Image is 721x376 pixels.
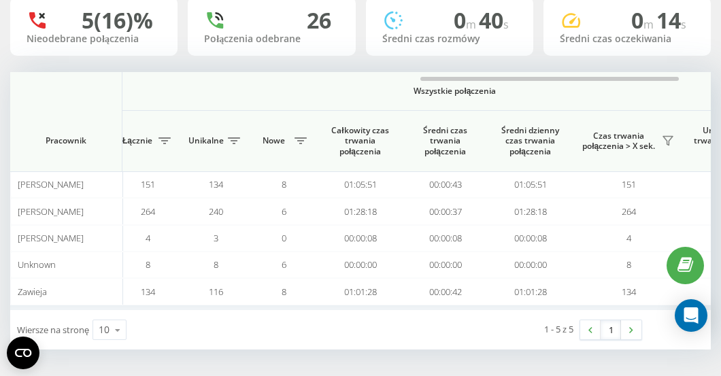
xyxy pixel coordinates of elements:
td: 01:01:28 [318,278,403,305]
div: Open Intercom Messenger [675,299,707,332]
span: 240 [209,205,223,218]
span: [PERSON_NAME] [18,232,84,244]
span: Pracownik [22,135,110,146]
td: 01:28:18 [488,198,573,224]
div: 1 - 5 z 5 [544,322,573,336]
span: [PERSON_NAME] [18,178,84,190]
span: s [503,17,509,32]
span: 8 [146,258,150,271]
span: 40 [479,5,509,35]
td: 00:00:00 [488,252,573,278]
span: 8 [626,258,631,271]
span: 8 [282,286,286,298]
button: Open CMP widget [7,337,39,369]
span: 14 [656,5,686,35]
div: Średni czas oczekiwania [560,33,694,45]
span: s [681,17,686,32]
td: 01:05:51 [318,171,403,198]
td: 00:00:08 [403,225,488,252]
div: Średni czas rozmówy [382,33,517,45]
span: 8 [282,178,286,190]
div: Nieodebrane połączenia [27,33,161,45]
span: Czas trwania połączenia > X sek. [580,131,658,152]
span: Unikalne [188,135,224,146]
span: 6 [282,205,286,218]
span: Średni dzienny czas trwania połączenia [498,125,563,157]
span: 151 [622,178,636,190]
td: 00:00:43 [403,171,488,198]
span: 116 [209,286,223,298]
span: 134 [622,286,636,298]
td: 01:28:18 [318,198,403,224]
div: 10 [99,323,110,337]
span: Łącznie [120,135,154,146]
span: 264 [622,205,636,218]
span: 151 [141,178,155,190]
div: Połączenia odebrane [204,33,339,45]
span: 264 [141,205,155,218]
span: Wiersze na stronę [17,324,89,336]
span: m [643,17,656,32]
td: 01:01:28 [488,278,573,305]
span: 0 [454,5,479,35]
td: 00:00:42 [403,278,488,305]
span: Nowe [256,135,290,146]
td: 00:00:08 [488,225,573,252]
span: Zawieja [18,286,47,298]
span: 4 [626,232,631,244]
span: m [466,17,479,32]
span: Całkowity czas trwania połączenia [328,125,392,157]
span: 8 [214,258,218,271]
a: 1 [601,320,621,339]
div: 5 (16)% [82,7,153,33]
td: 00:00:37 [403,198,488,224]
td: 00:00:08 [318,225,403,252]
span: [PERSON_NAME] [18,205,84,218]
span: Średni czas trwania połączenia [413,125,477,157]
span: 134 [141,286,155,298]
span: Unknown [18,258,56,271]
span: 134 [209,178,223,190]
td: 01:05:51 [488,171,573,198]
td: 00:00:00 [403,252,488,278]
td: 00:00:00 [318,252,403,278]
span: 0 [631,5,656,35]
div: 26 [307,7,331,33]
span: 4 [146,232,150,244]
span: 6 [282,258,286,271]
span: 3 [214,232,218,244]
span: 0 [282,232,286,244]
